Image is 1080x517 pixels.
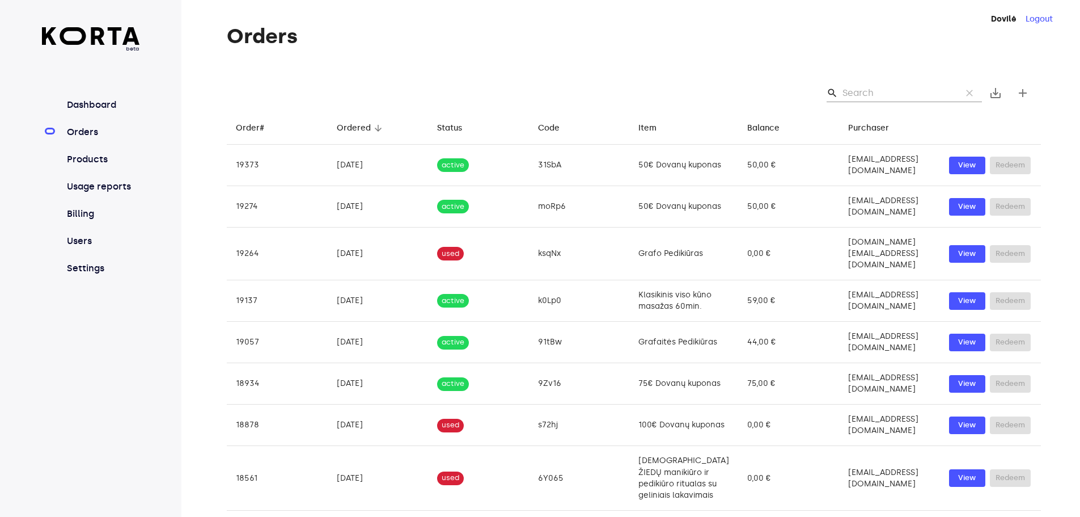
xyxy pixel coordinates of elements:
div: Ordered [337,121,371,135]
button: View [949,375,985,393]
td: 19137 [227,280,328,322]
td: [DATE] [328,363,429,405]
span: Item [638,121,671,135]
span: Status [437,121,477,135]
span: used [437,473,464,484]
span: Ordered [337,121,386,135]
td: 18878 [227,405,328,446]
td: Grafaitės Pedikiūras [629,322,738,363]
div: Purchaser [848,121,889,135]
a: Products [65,153,140,166]
span: View [955,247,980,260]
td: [DOMAIN_NAME][EMAIL_ADDRESS][DOMAIN_NAME] [839,228,940,280]
td: 6Y065 [529,446,630,510]
span: arrow_downward [373,123,383,133]
td: 0,00 € [738,446,839,510]
span: save_alt [989,86,1002,100]
td: 0,00 € [738,228,839,280]
td: [DATE] [328,228,429,280]
span: used [437,420,464,431]
span: add [1016,86,1030,100]
td: 19373 [227,145,328,186]
td: Klasikinis viso kūno masažas 60min. [629,280,738,322]
span: used [437,249,464,259]
td: 100€ Dovanų kuponas [629,405,738,446]
td: 31SbA [529,145,630,186]
a: Settings [65,262,140,275]
span: View [955,377,980,390]
td: k0Lp0 [529,280,630,322]
td: [DATE] [328,280,429,322]
td: [EMAIL_ADDRESS][DOMAIN_NAME] [839,405,940,446]
span: View [955,419,980,432]
button: View [949,198,985,216]
span: Purchaser [848,121,904,135]
td: 44,00 € [738,322,839,363]
td: 50,00 € [738,186,839,228]
span: View [955,200,980,213]
td: 19057 [227,322,328,363]
div: Item [638,121,657,135]
td: 0,00 € [738,405,839,446]
a: Usage reports [65,180,140,194]
td: [DATE] [328,446,429,510]
img: Korta [42,27,140,45]
div: Order# [236,121,264,135]
button: View [949,417,985,434]
button: View [949,334,985,351]
strong: Dovilė [991,14,1017,24]
span: View [955,159,980,172]
a: Billing [65,207,140,221]
td: [EMAIL_ADDRESS][DOMAIN_NAME] [839,145,940,186]
a: View [949,245,985,263]
button: View [949,292,985,310]
button: View [949,157,985,174]
td: moRp6 [529,186,630,228]
span: active [437,201,469,212]
span: View [955,295,980,308]
a: beta [42,27,140,53]
td: [EMAIL_ADDRESS][DOMAIN_NAME] [839,322,940,363]
span: Order# [236,121,279,135]
a: Orders [65,125,140,139]
div: Status [437,121,462,135]
td: 18934 [227,363,328,405]
td: 19274 [227,186,328,228]
div: Code [538,121,560,135]
td: 50€ Dovanų kuponas [629,145,738,186]
span: active [437,160,469,171]
td: ksqNx [529,228,630,280]
td: [EMAIL_ADDRESS][DOMAIN_NAME] [839,186,940,228]
button: Logout [1026,14,1053,25]
td: 50€ Dovanų kuponas [629,186,738,228]
td: 75€ Dovanų kuponas [629,363,738,405]
h1: Orders [227,25,1041,48]
a: Dashboard [65,98,140,112]
div: Balance [747,121,780,135]
span: View [955,472,980,485]
span: active [437,379,469,389]
td: 18561 [227,446,328,510]
span: Search [827,87,838,99]
td: s72hj [529,405,630,446]
input: Search [842,84,952,102]
a: Users [65,234,140,248]
button: View [949,469,985,487]
td: 59,00 € [738,280,839,322]
span: active [437,296,469,306]
span: active [437,337,469,348]
td: [DATE] [328,322,429,363]
button: Export [982,79,1009,107]
td: [DATE] [328,145,429,186]
span: View [955,336,980,349]
td: 19264 [227,228,328,280]
span: beta [42,45,140,53]
button: Create new gift card [1009,79,1036,107]
td: [DATE] [328,186,429,228]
